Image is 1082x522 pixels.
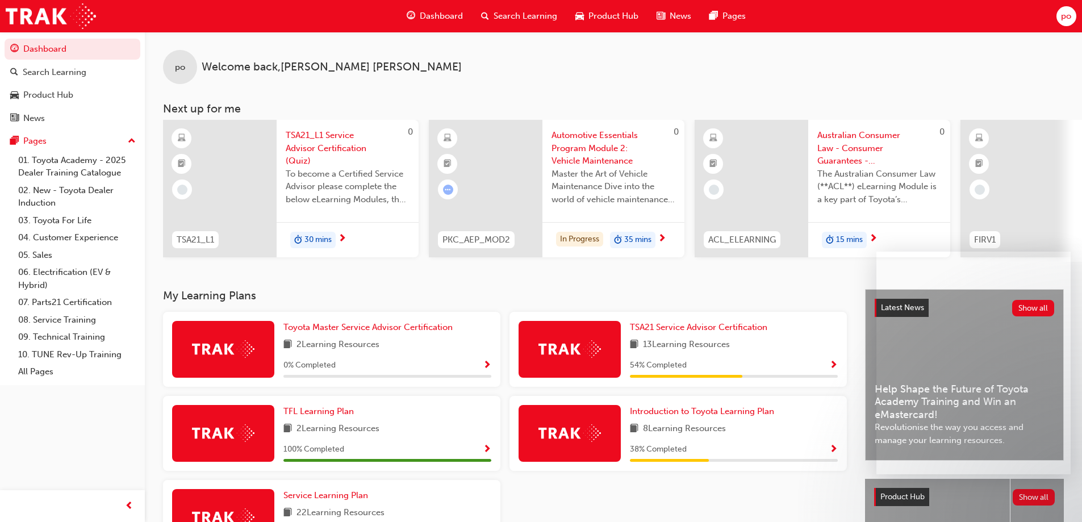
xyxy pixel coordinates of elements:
span: duration-icon [294,233,302,248]
span: po [175,61,185,74]
span: 54 % Completed [630,359,687,372]
a: TSA21 Service Advisor Certification [630,321,772,334]
span: TFL Learning Plan [283,406,354,416]
a: 0PKC_AEP_MOD2Automotive Essentials Program Module 2: Vehicle MaintenanceMaster the Art of Vehicle... [429,120,684,257]
span: learningResourceType_ELEARNING-icon [444,131,452,146]
span: duration-icon [826,233,834,248]
a: 01. Toyota Academy - 2025 Dealer Training Catalogue [14,152,140,182]
span: next-icon [338,234,346,244]
a: news-iconNews [647,5,700,28]
button: Show Progress [829,442,838,457]
span: booktick-icon [975,157,983,172]
span: booktick-icon [709,157,717,172]
a: 04. Customer Experience [14,229,140,247]
img: Trak [538,340,601,358]
div: Search Learning [23,66,86,79]
span: TSA21_L1 Service Advisor Certification (Quiz) [286,129,410,168]
a: pages-iconPages [700,5,755,28]
a: Product HubShow all [874,488,1055,506]
a: 02. New - Toyota Dealer Induction [14,182,140,212]
a: News [5,108,140,129]
span: search-icon [10,68,18,78]
span: up-icon [128,134,136,149]
span: 2 Learning Resources [296,338,379,352]
div: Product Hub [23,89,73,102]
span: To become a Certified Service Advisor please complete the below eLearning Modules, the Service Ad... [286,168,410,206]
a: 0ACL_ELEARNINGAustralian Consumer Law - Consumer Guarantees - eLearning moduleThe Australian Cons... [695,120,950,257]
button: Show Progress [483,358,491,373]
button: DashboardSearch LearningProduct HubNews [5,36,140,131]
span: Show Progress [829,445,838,455]
span: 0 [674,127,679,137]
a: 03. Toyota For Life [14,212,140,229]
span: Master the Art of Vehicle Maintenance Dive into the world of vehicle maintenance with this compre... [552,168,675,206]
span: Show Progress [483,445,491,455]
img: Trak [192,424,254,442]
a: Toyota Master Service Advisor Certification [283,321,457,334]
a: All Pages [14,363,140,381]
span: search-icon [481,9,489,23]
span: car-icon [10,90,19,101]
a: car-iconProduct Hub [566,5,647,28]
a: 07. Parts21 Certification [14,294,140,311]
a: Latest NewsShow allHelp Shape the Future of Toyota Academy Training and Win an eMastercard!Revolu... [865,289,1064,461]
span: book-icon [283,506,292,520]
span: Toyota Master Service Advisor Certification [283,322,453,332]
img: Trak [538,424,601,442]
img: Trak [6,3,96,29]
button: Show all [1013,489,1055,506]
button: Pages [5,131,140,152]
span: 38 % Completed [630,443,687,456]
span: learningRecordVerb_ATTEMPT-icon [443,185,453,195]
button: Show Progress [829,358,838,373]
span: Service Learning Plan [283,490,368,500]
span: PKC_AEP_MOD2 [442,233,510,247]
span: 13 Learning Resources [643,338,730,352]
span: Pages [722,10,746,23]
span: next-icon [869,234,878,244]
span: 0 [408,127,413,137]
span: Product Hub [880,492,925,502]
span: book-icon [283,338,292,352]
span: pages-icon [709,9,718,23]
iframe: Intercom live chat [1043,483,1071,511]
span: Welcome back , [PERSON_NAME] [PERSON_NAME] [202,61,462,74]
span: learningResourceType_ELEARNING-icon [709,131,717,146]
button: po [1056,6,1076,26]
span: 0 [939,127,945,137]
h3: My Learning Plans [163,289,847,302]
div: News [23,112,45,125]
span: 15 mins [836,233,863,247]
span: 0 % Completed [283,359,336,372]
span: Show Progress [483,361,491,371]
span: learningRecordVerb_NONE-icon [709,185,719,195]
span: learningResourceType_ELEARNING-icon [178,131,186,146]
div: Pages [23,135,47,148]
a: Latest NewsShow all [875,299,1054,317]
span: 100 % Completed [283,443,344,456]
span: ACL_ELEARNING [708,233,776,247]
span: 30 mins [304,233,332,247]
span: po [1061,10,1071,23]
span: TSA21 Service Advisor Certification [630,322,767,332]
a: 06. Electrification (EV & Hybrid) [14,264,140,294]
span: duration-icon [614,233,622,248]
a: 10. TUNE Rev-Up Training [14,346,140,364]
a: TFL Learning Plan [283,405,358,418]
span: pages-icon [10,136,19,147]
span: Product Hub [588,10,638,23]
span: news-icon [657,9,665,23]
span: book-icon [630,338,638,352]
span: Help Shape the Future of Toyota Academy Training and Win an eMastercard! [875,383,1054,421]
span: book-icon [283,422,292,436]
a: Dashboard [5,39,140,60]
iframe: Intercom live chat message [876,252,1071,474]
span: 22 Learning Resources [296,506,385,520]
button: Show Progress [483,442,491,457]
span: Show Progress [829,361,838,371]
span: car-icon [575,9,584,23]
div: In Progress [556,232,603,247]
span: guage-icon [10,44,19,55]
a: search-iconSearch Learning [472,5,566,28]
